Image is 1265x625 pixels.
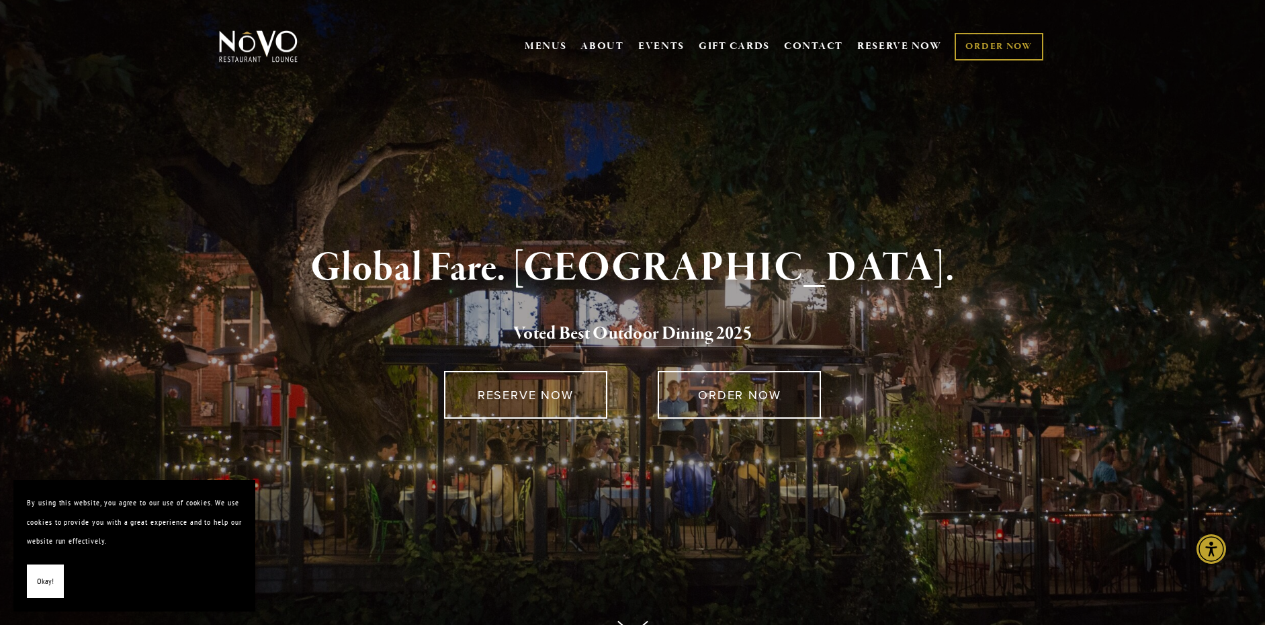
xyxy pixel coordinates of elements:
img: Novo Restaurant &amp; Lounge [216,30,300,63]
a: ORDER NOW [955,33,1043,60]
strong: Global Fare. [GEOGRAPHIC_DATA]. [310,243,955,294]
a: Voted Best Outdoor Dining 202 [513,322,743,347]
a: ORDER NOW [658,371,821,419]
section: Cookie banner [13,480,255,612]
p: By using this website, you agree to our use of cookies. We use cookies to provide you with a grea... [27,493,242,551]
div: Accessibility Menu [1196,534,1226,564]
button: Okay! [27,565,64,599]
a: EVENTS [638,40,685,53]
a: MENUS [525,40,567,53]
a: ABOUT [580,40,624,53]
h2: 5 [241,320,1024,348]
span: Okay! [37,572,54,591]
a: GIFT CARDS [699,34,770,59]
a: CONTACT [784,34,843,59]
a: RESERVE NOW [857,34,942,59]
a: RESERVE NOW [444,371,607,419]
